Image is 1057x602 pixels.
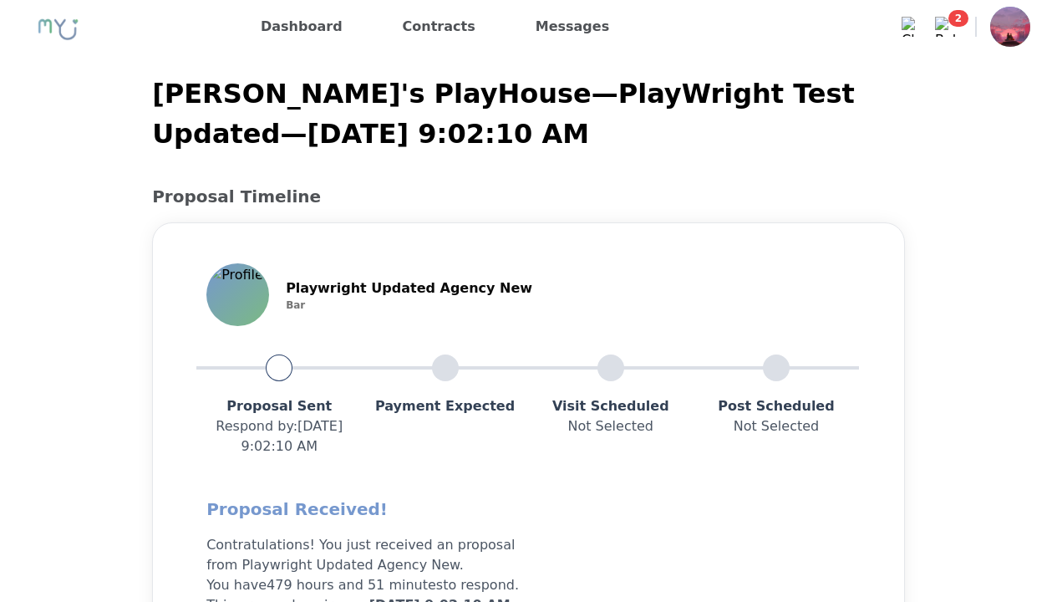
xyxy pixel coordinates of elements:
[206,497,521,522] h2: Proposal Received!
[528,416,694,436] p: Not Selected
[362,396,527,416] p: Payment Expected
[935,17,955,37] img: Bell
[990,7,1030,47] img: Profile
[254,13,349,40] a: Dashboard
[528,396,694,416] p: Visit Scheduled
[694,416,859,436] p: Not Selected
[396,13,482,40] a: Contracts
[196,396,362,416] p: Proposal Sent
[286,298,532,312] p: Bar
[196,416,362,457] p: Respond by : [DATE] 9:02:10 AM
[529,13,616,40] a: Messages
[152,184,905,209] h2: Proposal Timeline
[152,74,905,154] p: [PERSON_NAME]'s PlayHouse — PlayWright Test Updated — [DATE] 9:02:10 AM
[286,278,532,298] p: Playwright Updated Agency New
[206,535,521,575] p: Contratulations! You just received an proposal from Playwright Updated Agency New.
[208,265,267,324] img: Profile
[902,17,922,37] img: Chat
[948,10,968,27] span: 2
[694,396,859,416] p: Post Scheduled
